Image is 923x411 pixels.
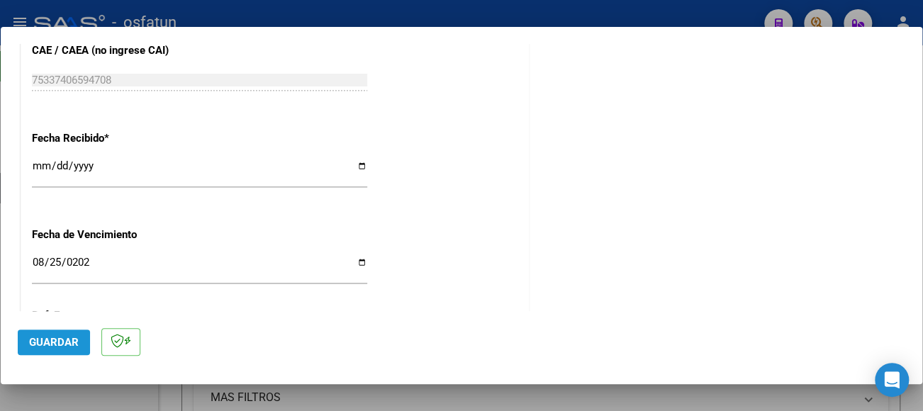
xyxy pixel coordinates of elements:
button: Guardar [18,330,90,355]
p: Fecha de Vencimiento [32,227,178,243]
p: Ref. Externa [32,308,178,324]
div: Open Intercom Messenger [875,363,909,397]
span: Guardar [29,336,79,349]
p: CAE / CAEA (no ingrese CAI) [32,43,178,59]
p: Fecha Recibido [32,130,178,147]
